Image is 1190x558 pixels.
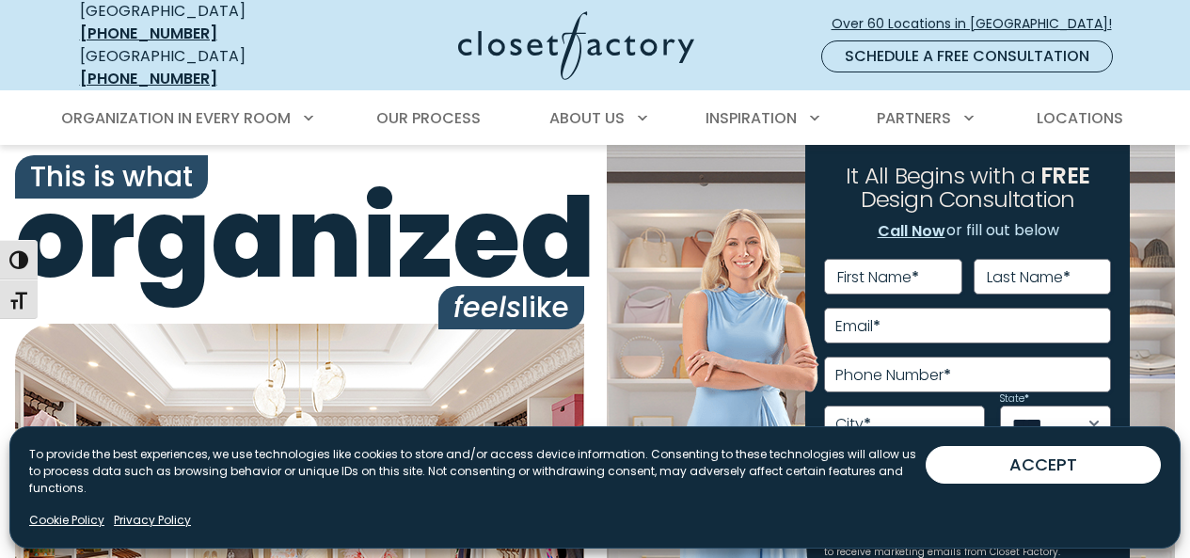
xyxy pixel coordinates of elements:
[80,45,310,90] div: [GEOGRAPHIC_DATA]
[1040,160,1089,191] span: FREE
[926,446,1161,484] button: ACCEPT
[80,68,217,89] a: [PHONE_NUMBER]
[861,184,1075,215] span: Design Consultation
[80,23,217,44] a: [PHONE_NUMBER]
[831,8,1128,40] a: Over 60 Locations in [GEOGRAPHIC_DATA]!
[29,446,926,497] p: To provide the best experiences, we use technologies like cookies to store and/or access device i...
[458,11,694,80] img: Closet Factory Logo
[61,107,291,129] span: Organization in Every Room
[438,286,584,329] span: like
[706,107,797,129] span: Inspiration
[832,14,1127,34] span: Over 60 Locations in [GEOGRAPHIC_DATA]!
[48,92,1143,145] nav: Primary Menu
[114,512,191,529] a: Privacy Policy
[877,219,946,244] a: Call Now
[846,160,1035,191] span: It All Begins with a
[549,107,625,129] span: About Us
[15,183,584,294] span: organized
[376,107,481,129] span: Our Process
[835,368,951,383] label: Phone Number
[821,40,1113,72] a: Schedule a Free Consultation
[877,219,1059,244] p: or fill out below
[1000,394,1029,404] label: State
[837,270,919,285] label: First Name
[15,155,208,199] span: This is what
[453,287,521,327] i: feels
[835,319,881,334] label: Email
[877,107,951,129] span: Partners
[1037,107,1123,129] span: Locations
[987,270,1071,285] label: Last Name
[835,417,871,432] label: City
[29,512,104,529] a: Cookie Policy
